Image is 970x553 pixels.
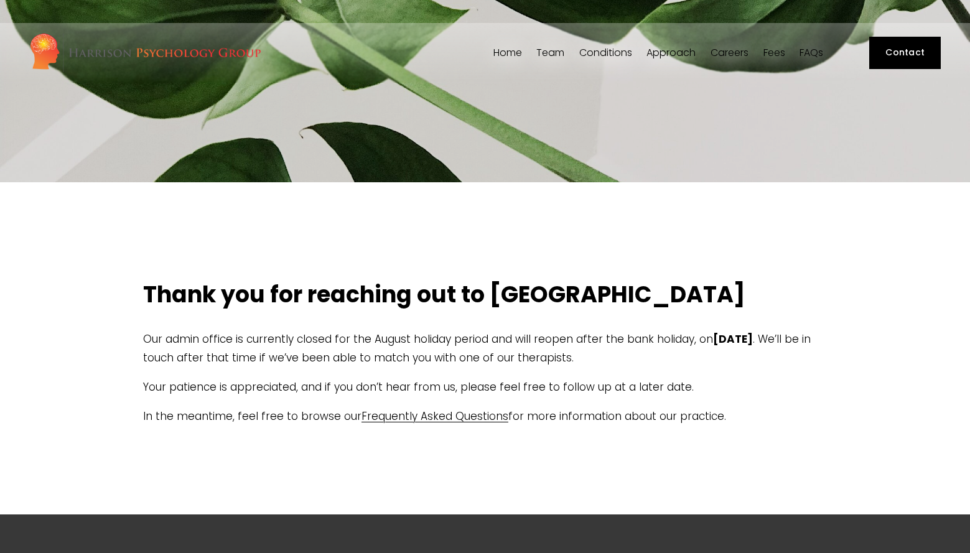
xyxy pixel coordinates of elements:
[869,37,941,69] a: Contact
[713,332,753,346] strong: [DATE]
[143,378,827,397] p: Your patience is appreciated, and if you don’t hear from us, please feel free to follow up at a l...
[143,407,827,426] p: In the meantime, feel free to browse our for more information about our practice.
[800,47,823,58] a: FAQs
[361,409,508,424] a: Frequently Asked Questions
[536,48,564,58] span: Team
[579,47,632,58] a: folder dropdown
[143,279,745,310] strong: Thank you for reaching out to [GEOGRAPHIC_DATA]
[646,48,696,58] span: Approach
[493,47,522,58] a: Home
[536,47,564,58] a: folder dropdown
[646,47,696,58] a: folder dropdown
[143,330,827,368] p: Our admin office is currently closed for the August holiday period and will reopen after the bank...
[579,48,632,58] span: Conditions
[763,47,785,58] a: Fees
[711,47,748,58] a: Careers
[29,32,261,73] img: Harrison Psychology Group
